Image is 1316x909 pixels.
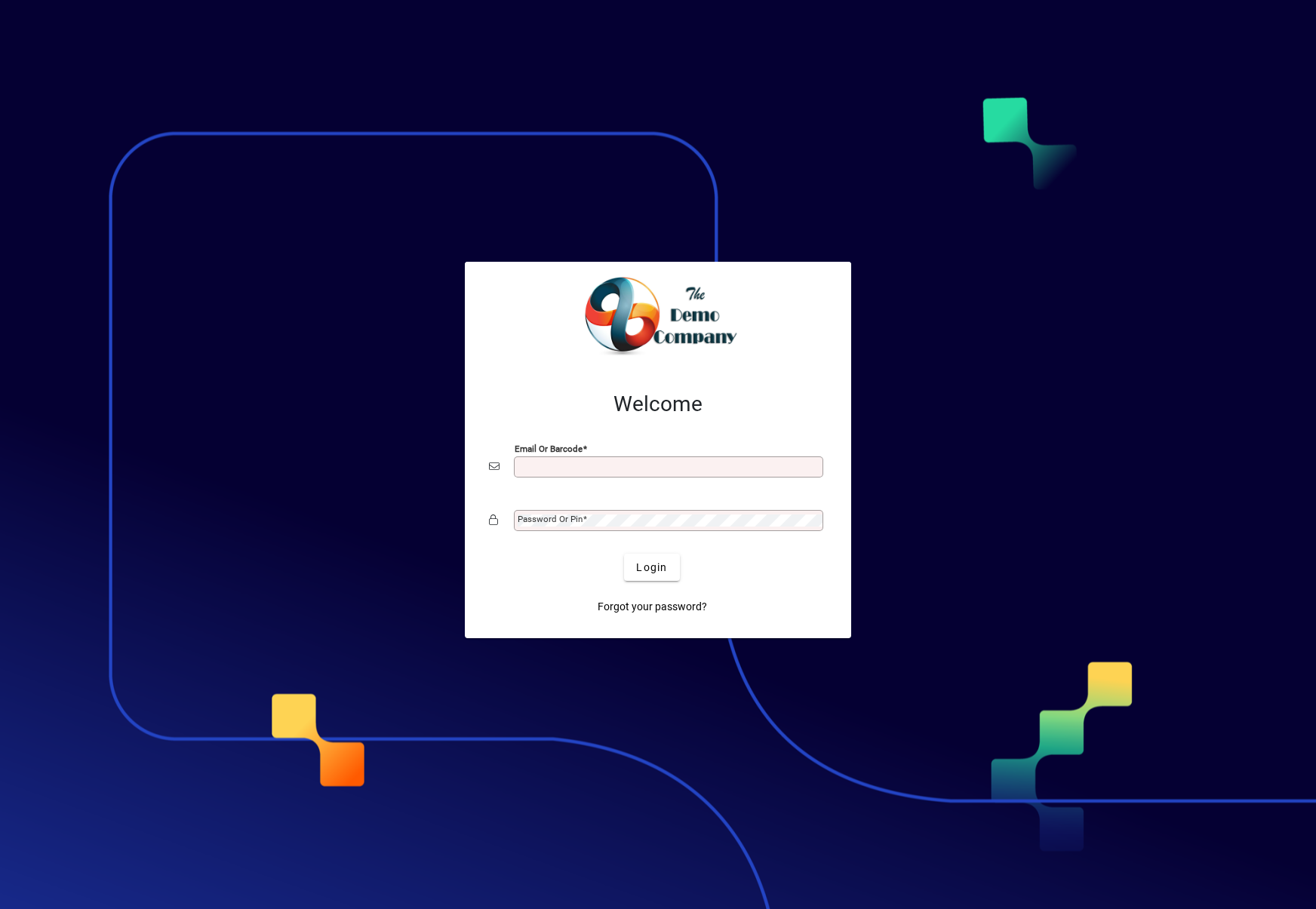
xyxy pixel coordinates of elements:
[624,554,679,581] button: Login
[518,514,583,524] mat-label: Password or Pin
[489,392,827,417] h2: Welcome
[515,444,583,454] mat-label: Email or Barcode
[636,560,667,576] span: Login
[592,593,713,620] a: Forgot your password?
[598,599,707,615] span: Forgot your password?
